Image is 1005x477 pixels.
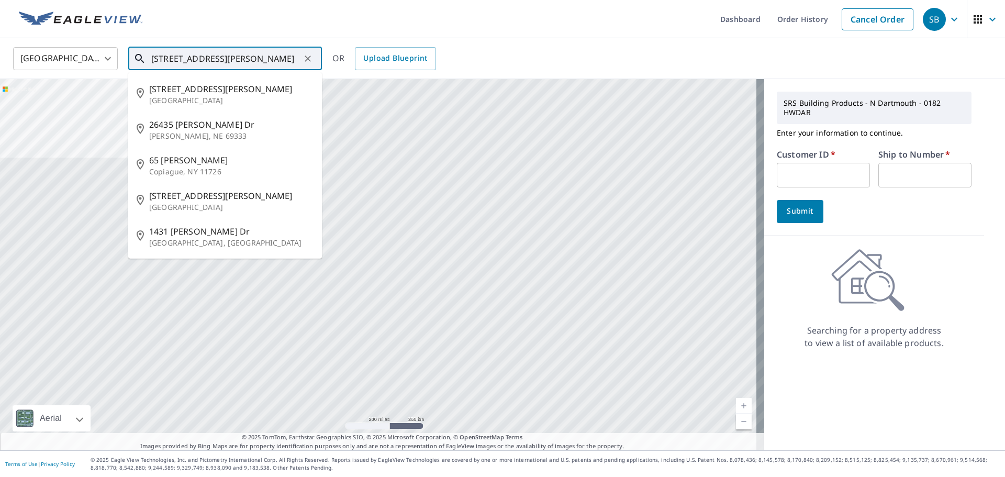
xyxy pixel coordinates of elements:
a: OpenStreetMap [460,433,504,441]
span: 26435 [PERSON_NAME] Dr [149,118,314,131]
span: Upload Blueprint [363,52,427,65]
p: [GEOGRAPHIC_DATA] [149,202,314,213]
img: EV Logo [19,12,142,27]
span: © 2025 TomTom, Earthstar Geographics SIO, © 2025 Microsoft Corporation, © [242,433,523,442]
p: Enter your information to continue. [777,124,971,142]
label: Ship to Number [878,150,950,159]
div: Aerial [13,405,91,431]
span: 1431 [PERSON_NAME] Dr [149,225,314,238]
a: Terms of Use [5,460,38,468]
p: © 2025 Eagle View Technologies, Inc. and Pictometry International Corp. All Rights Reserved. Repo... [91,456,1000,472]
a: Current Level 5, Zoom Out [736,414,752,429]
p: | [5,461,75,467]
div: OR [332,47,436,70]
p: [GEOGRAPHIC_DATA], [GEOGRAPHIC_DATA] [149,238,314,248]
div: [GEOGRAPHIC_DATA] [13,44,118,73]
p: [GEOGRAPHIC_DATA] [149,95,314,106]
a: Current Level 5, Zoom In [736,398,752,414]
p: Searching for a property address to view a list of available products. [804,324,944,349]
button: Submit [777,200,823,223]
div: SB [923,8,946,31]
span: Submit [785,205,815,218]
a: Privacy Policy [41,460,75,468]
p: SRS Building Products - N Dartmouth - 0182 HWDAR [779,94,969,121]
a: Cancel Order [842,8,913,30]
label: Customer ID [777,150,835,159]
input: Search by address or latitude-longitude [151,44,300,73]
button: Clear [300,51,315,66]
span: 65 [PERSON_NAME] [149,154,314,167]
span: [STREET_ADDRESS][PERSON_NAME] [149,190,314,202]
p: [PERSON_NAME], NE 69333 [149,131,314,141]
span: [STREET_ADDRESS][PERSON_NAME] [149,83,314,95]
a: Terms [506,433,523,441]
p: Copiague, NY 11726 [149,167,314,177]
div: Aerial [37,405,65,431]
a: Upload Blueprint [355,47,435,70]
